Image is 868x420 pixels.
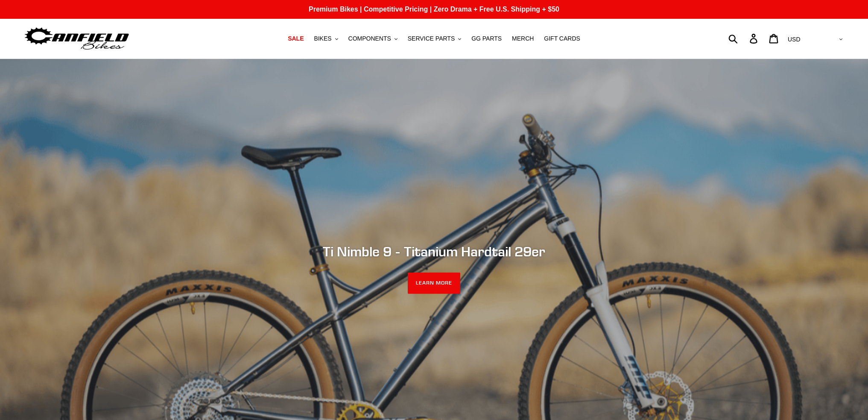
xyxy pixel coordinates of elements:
input: Search [733,29,755,48]
span: GG PARTS [471,35,502,42]
a: SALE [283,33,308,44]
span: COMPONENTS [348,35,391,42]
span: MERCH [512,35,534,42]
a: LEARN MORE [408,273,460,294]
a: GIFT CARDS [540,33,585,44]
a: MERCH [508,33,538,44]
h2: Ti Nimble 9 - Titanium Hardtail 29er [202,244,667,260]
span: SERVICE PARTS [408,35,455,42]
img: Canfield Bikes [23,25,130,52]
span: SALE [288,35,304,42]
button: COMPONENTS [344,33,402,44]
a: GG PARTS [467,33,506,44]
button: BIKES [310,33,342,44]
span: GIFT CARDS [544,35,580,42]
span: BIKES [314,35,331,42]
button: SERVICE PARTS [403,33,465,44]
